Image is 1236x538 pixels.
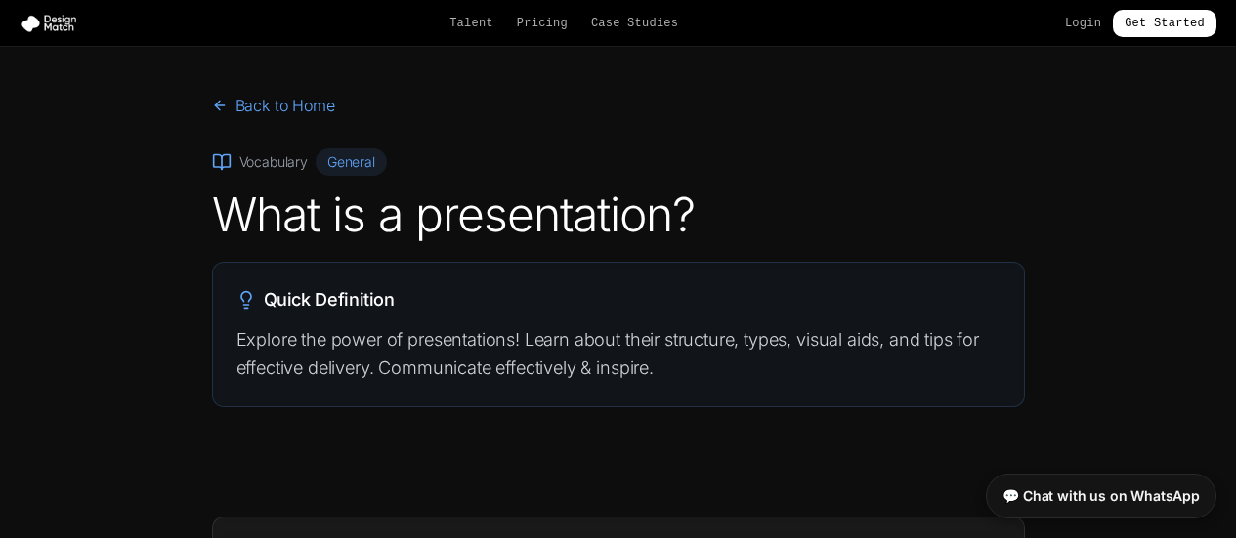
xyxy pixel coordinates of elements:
a: Case Studies [591,16,678,31]
span: Vocabulary [239,152,308,172]
a: Talent [449,16,493,31]
p: Explore the power of presentations! Learn about their structure, types, visual aids, and tips for... [236,325,1001,383]
img: Design Match [20,14,86,33]
a: Get Started [1113,10,1216,37]
a: Back to Home [212,94,335,117]
a: Pricing [517,16,568,31]
h1: What is a presentation? [212,191,1025,238]
a: 💬 Chat with us on WhatsApp [986,474,1216,518]
a: Login [1065,16,1101,31]
span: General [316,148,387,176]
h2: Quick Definition [236,286,1001,313]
